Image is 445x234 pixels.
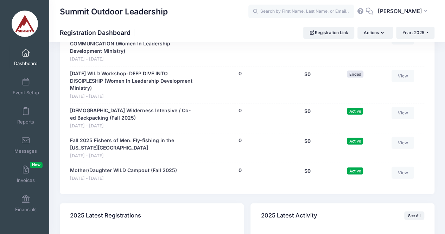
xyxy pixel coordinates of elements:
[282,107,332,129] div: $0
[239,167,242,174] button: 0
[261,206,317,226] h4: 2025 Latest Activity
[282,70,332,100] div: $0
[282,33,332,63] div: $531
[70,107,194,122] a: [DEMOGRAPHIC_DATA] Wilderness Intensive / Co-ed Backpacking (Fall 2025)
[9,45,43,70] a: Dashboard
[357,27,393,39] button: Actions
[12,11,38,37] img: Summit Outdoor Leadership
[70,123,194,129] span: [DATE] - [DATE]
[17,177,35,183] span: Invoices
[248,5,354,19] input: Search by First Name, Last Name, or Email...
[9,74,43,99] a: Event Setup
[347,108,363,115] span: Active
[282,167,332,182] div: $0
[14,148,37,154] span: Messages
[14,61,38,67] span: Dashboard
[392,137,414,149] a: View
[402,30,424,35] span: Year: 2025
[347,167,363,174] span: Active
[377,7,422,15] span: [PERSON_NAME]
[70,93,194,100] span: [DATE] - [DATE]
[282,137,332,159] div: $0
[70,175,177,182] span: [DATE] - [DATE]
[70,153,194,159] span: [DATE] - [DATE]
[70,206,141,226] h4: 2025 Latest Registrations
[13,90,39,96] span: Event Setup
[404,211,424,220] a: See All
[60,4,168,20] h1: Summit Outdoor Leadership
[15,207,37,213] span: Financials
[70,33,194,55] a: [DATE] WILD Workshop: COLLABORATIVE COMMUNICATION (Women In Leadership Development Ministry)
[9,133,43,157] a: Messages
[70,70,194,92] a: [DATE] WILD Workshop: DEEP DIVE INTO DISCIPLESHIP (Women In Leadership Development Ministry)
[347,138,363,145] span: Active
[30,162,43,168] span: New
[239,107,242,114] button: 0
[60,29,136,36] h1: Registration Dashboard
[17,119,34,125] span: Reports
[347,71,363,77] span: Ended
[70,167,177,174] a: Mother/Daughter WILD Campout (Fall 2025)
[239,137,242,144] button: 0
[373,4,434,20] button: [PERSON_NAME]
[70,56,194,63] span: [DATE] - [DATE]
[392,167,414,179] a: View
[396,27,434,39] button: Year: 2025
[70,137,194,152] a: Fall 2025 Fishers of Men: Fly-fishing in the [US_STATE][GEOGRAPHIC_DATA]
[9,103,43,128] a: Reports
[303,27,354,39] a: Registration Link
[9,162,43,186] a: InvoicesNew
[239,70,242,77] button: 0
[392,107,414,119] a: View
[9,191,43,216] a: Financials
[392,70,414,82] a: View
